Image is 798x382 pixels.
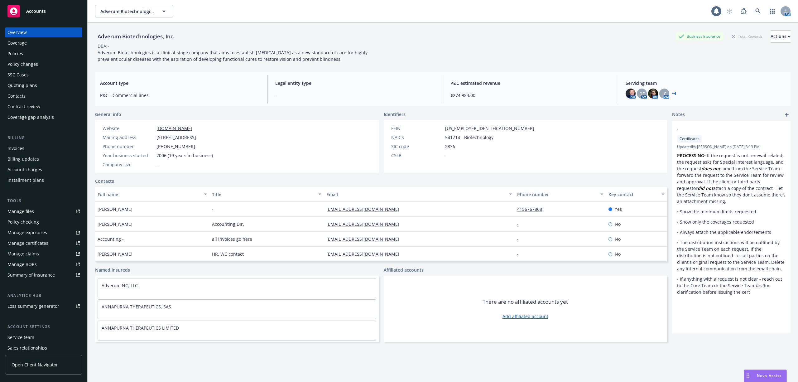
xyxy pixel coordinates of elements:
a: Accounts [5,2,82,20]
span: all invoices go here [212,236,252,242]
div: Phone number [517,191,597,198]
span: Certificates [680,136,699,142]
div: Tools [5,198,82,204]
a: Manage claims [5,249,82,259]
div: Invoices [7,143,24,153]
a: Manage exposures [5,228,82,238]
a: Coverage [5,38,82,48]
a: 4156767868 [517,206,547,212]
span: JC [662,90,666,97]
a: Summary of insurance [5,270,82,280]
a: Sales relationships [5,343,82,353]
a: [EMAIL_ADDRESS][DOMAIN_NAME] [326,236,404,242]
div: Sales relationships [7,343,47,353]
div: DBA: - [98,43,109,49]
span: [PHONE_NUMBER] [156,143,195,150]
span: Account type [100,80,260,86]
button: Adverum Biotechnologies, Inc. [95,5,173,17]
div: Drag to move [744,370,752,382]
div: Manage files [7,206,34,216]
div: Overview [7,27,27,37]
span: [PERSON_NAME] [98,251,132,257]
a: +4 [672,92,676,95]
span: HR, WC contact [212,251,244,257]
a: - [517,251,524,257]
span: No [615,236,621,242]
span: DF [639,90,645,97]
a: Manage BORs [5,259,82,269]
div: SIC code [391,143,443,150]
span: There are no affiliated accounts yet [483,298,568,306]
span: Accounting Dir. [212,221,244,227]
span: Notes [672,111,685,118]
a: Switch app [766,5,779,17]
a: Loss summary generator [5,301,82,311]
em: did not [698,185,713,191]
img: photo [626,89,636,99]
button: Key contact [606,187,667,202]
div: Business Insurance [675,32,723,40]
a: Service team [5,332,82,342]
a: Report a Bug [738,5,750,17]
span: Servicing team [626,80,786,86]
a: Named insureds [95,267,130,273]
div: Manage certificates [7,238,48,248]
div: SSC Cases [7,70,29,80]
a: Policy checking [5,217,82,227]
a: [DOMAIN_NAME] [156,125,192,131]
span: - [275,92,435,99]
a: Policies [5,49,82,59]
a: Add affiliated account [502,313,548,320]
button: Actions [771,30,791,43]
span: Legal entity type [275,80,435,86]
div: Coverage gap analysis [7,112,54,122]
div: Year business started [103,152,154,159]
div: Account charges [7,165,42,175]
span: [PERSON_NAME] [98,206,132,212]
a: Coverage gap analysis [5,112,82,122]
a: Contacts [5,91,82,101]
a: ANNAPURNA THERAPEUTICS, SAS [102,304,171,310]
div: Full name [98,191,200,198]
div: Policy checking [7,217,39,227]
div: Key contact [608,191,658,198]
div: Contacts [7,91,26,101]
a: Contract review [5,102,82,112]
div: Coverage [7,38,27,48]
a: Contacts [95,178,114,184]
div: Service team [7,332,34,342]
span: Adverum Biotechnologies is a clinical-stage company that aims to establish [MEDICAL_DATA] as a ne... [98,50,369,62]
div: Manage exposures [7,228,47,238]
div: Analytics hub [5,293,82,299]
p: • If anything with a request is not clear - reach out to the Core Team or the Service Team for cl... [677,276,786,295]
div: Account settings [5,324,82,330]
span: - [677,126,769,133]
div: CSLB [391,152,443,159]
div: Adverum Biotechnologies, Inc. [95,32,177,41]
div: Quoting plans [7,80,37,90]
span: Updated by [PERSON_NAME] on [DATE] 3:13 PM [677,144,786,150]
a: Policy changes [5,59,82,69]
span: - [445,152,447,159]
span: Accounts [26,9,46,14]
img: photo [648,89,658,99]
span: P&C estimated revenue [450,80,610,86]
a: - [517,221,524,227]
a: [EMAIL_ADDRESS][DOMAIN_NAME] [326,206,404,212]
a: Billing updates [5,154,82,164]
span: Open Client Navigator [12,361,58,368]
div: Summary of insurance [7,270,55,280]
div: Manage BORs [7,259,37,269]
a: [EMAIL_ADDRESS][DOMAIN_NAME] [326,251,404,257]
button: Title [209,187,324,202]
span: [US_EMPLOYER_IDENTIFICATION_NUMBER] [445,125,534,132]
a: Quoting plans [5,80,82,90]
span: Yes [615,206,622,212]
a: Installment plans [5,175,82,185]
div: Billing [5,135,82,141]
p: • The distribution instructions will be outlined by the Service Team on each request. If the dist... [677,239,786,272]
a: Start snowing [723,5,736,17]
span: 2836 [445,143,455,150]
em: does not [701,166,720,172]
a: Invoices [5,143,82,153]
